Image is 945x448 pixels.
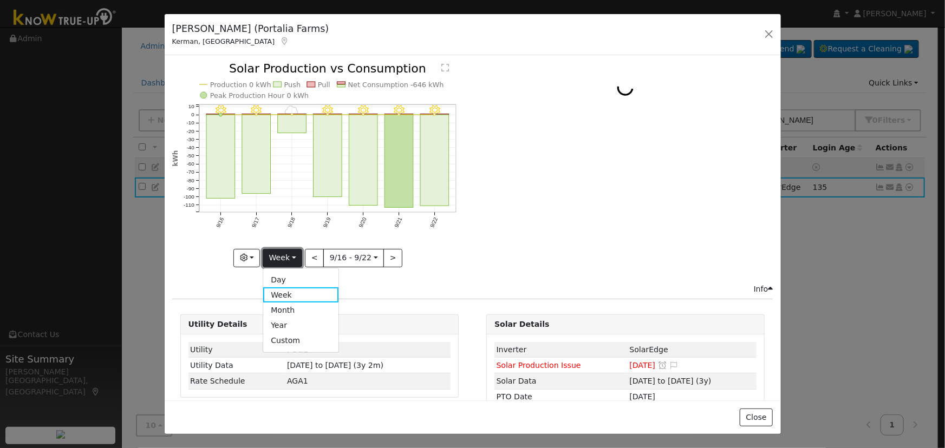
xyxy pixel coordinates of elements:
circle: onclick="" [362,114,364,116]
button: Close [740,409,773,427]
circle: onclick="" [433,114,435,116]
strong: Utility Details [188,320,247,328]
span: Solar Production Issue [497,361,581,370]
rect: onclick="" [384,115,413,208]
rect: onclick="" [278,115,307,133]
circle: onclick="" [255,114,257,116]
a: Day [263,272,338,287]
text: -60 [186,161,194,167]
span: T [287,377,308,385]
circle: onclick="" [327,114,329,116]
text: 9/21 [393,216,403,229]
text: Push [284,81,300,89]
text: 9/22 [429,216,439,229]
text: 0 [191,112,194,118]
text: kWh [172,150,179,167]
text: -20 [186,128,194,134]
td: Utility [188,342,285,358]
a: Week [263,287,338,302]
rect: onclick="" [278,114,307,115]
text: 10 [188,104,194,110]
i: 9/16 - Clear [215,106,226,116]
text: 9/16 [215,216,225,229]
span: [DATE] to [DATE] (3y 2m) [287,361,383,370]
span: [DATE] [630,392,656,401]
a: Snooze this issue [657,361,667,370]
td: Rate Schedule [188,373,285,389]
span: ID: 8302886, authorized: 11/16/22 [287,345,308,354]
rect: onclick="" [349,115,377,206]
td: Inverter [494,342,628,358]
i: 9/20 - Clear [358,106,369,116]
td: Utility Data [188,358,285,373]
text: 9/19 [322,216,332,229]
text: -80 [186,177,194,183]
rect: onclick="" [242,115,271,194]
text: Pull [318,81,330,89]
text: 9/20 [357,216,367,229]
text: 9/17 [251,216,260,229]
text: -50 [186,153,194,159]
circle: onclick="" [398,114,400,116]
a: Custom [263,333,338,348]
rect: onclick="" [242,114,271,115]
i: 9/21 - Clear [394,106,405,116]
text: Peak Production Hour 0 kWh [210,91,309,100]
text: -30 [186,136,194,142]
div: Info [754,284,773,295]
text:  [441,63,449,72]
i: 9/22 - Clear [429,106,440,116]
rect: onclick="" [420,114,449,115]
i: 9/17 - Clear [251,106,262,116]
text: Net Consumption -646 kWh [348,81,444,89]
strong: Solar Details [494,320,549,328]
text: Solar Production vs Consumption [229,62,426,75]
a: Map [280,37,290,45]
rect: onclick="" [313,114,342,115]
text: Production 0 kWh [210,81,271,89]
circle: onclick="" [291,114,293,116]
span: [DATE] to [DATE] (3y) [630,377,712,385]
button: 9/16 - 9/22 [323,249,384,267]
a: Month [263,302,338,318]
text: -90 [186,186,194,192]
rect: onclick="" [206,114,235,115]
button: Week [263,249,302,267]
h5: [PERSON_NAME] (Portalia Farms) [172,22,329,36]
text: -70 [186,169,194,175]
td: Solar Data [494,373,628,389]
rect: onclick="" [349,114,377,115]
button: < [305,249,324,267]
rect: onclick="" [206,115,235,199]
span: ID: 3268365, authorized: 11/16/22 [630,345,668,354]
text: -100 [184,194,194,200]
text: 9/18 [286,216,296,229]
rect: onclick="" [384,114,413,115]
text: -10 [186,120,194,126]
span: Kerman, [GEOGRAPHIC_DATA] [172,37,275,45]
i: 9/18 - Cloudy [285,106,298,116]
td: PTO Date [494,389,628,405]
circle: onclick="" [219,114,222,117]
button: > [383,249,402,267]
span: [DATE] [630,361,656,370]
i: Edit Issue [669,361,679,369]
a: Year [263,318,338,333]
rect: onclick="" [420,115,449,206]
text: -110 [184,202,194,208]
i: 9/19 - Clear [322,106,333,116]
rect: onclick="" [313,115,342,197]
text: -40 [186,144,194,150]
